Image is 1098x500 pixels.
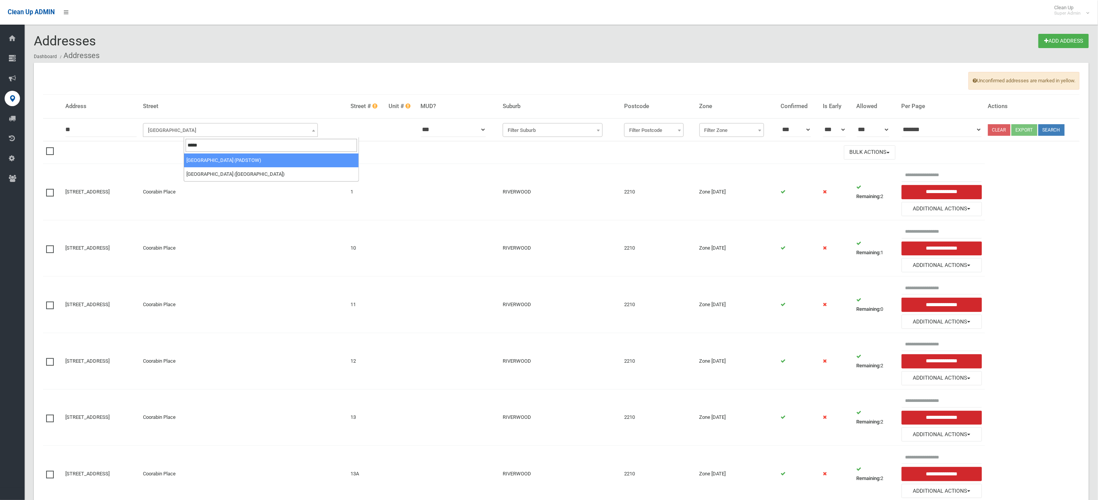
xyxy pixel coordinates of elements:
td: Coorabin Place [140,333,348,389]
td: 2 [854,163,899,220]
td: 11 [347,277,385,333]
td: 2210 [621,163,696,220]
h4: Per Page [902,103,982,110]
h4: Is Early [823,103,850,110]
h4: Street [143,103,345,110]
span: Filter Postcode [626,125,682,136]
strong: Remaining: [857,250,881,255]
button: Export [1012,124,1037,136]
button: Additional Actions [902,202,982,216]
a: [STREET_ADDRESS] [65,189,110,195]
button: Additional Actions [902,371,982,385]
td: RIVERWOOD [500,389,621,446]
strong: Remaining: [857,193,881,199]
td: Zone [DATE] [696,220,778,277]
h4: Address [65,103,137,110]
a: [STREET_ADDRESS] [65,471,110,477]
td: 1 [854,220,899,277]
small: Super Admin [1054,10,1081,16]
span: Addresses [34,33,96,48]
h4: MUD? [421,103,497,110]
td: 1 [347,163,385,220]
td: 12 [347,333,385,389]
span: Filter Zone [701,125,762,136]
a: Clear [988,124,1010,136]
td: Zone [DATE] [696,333,778,389]
span: Clean Up [1050,5,1088,16]
button: Additional Actions [902,427,982,442]
li: [GEOGRAPHIC_DATA] (PADSTOW) [184,153,359,167]
a: Add Address [1038,34,1089,48]
button: Additional Actions [902,258,982,272]
a: Dashboard [34,54,57,59]
td: Coorabin Place [140,220,348,277]
span: Filter Zone [699,123,764,137]
h4: Unit # [389,103,415,110]
h4: Suburb [503,103,618,110]
td: 2210 [621,220,696,277]
strong: Remaining: [857,306,881,312]
span: Filter Postcode [624,123,684,137]
span: Clean Up ADMIN [8,8,55,16]
strong: Remaining: [857,419,881,425]
button: Additional Actions [902,484,982,498]
strong: Remaining: [857,363,881,368]
h4: Confirmed [781,103,817,110]
td: RIVERWOOD [500,333,621,389]
span: Filter Street [143,123,318,137]
td: Zone [DATE] [696,277,778,333]
td: Coorabin Place [140,163,348,220]
td: Coorabin Place [140,389,348,446]
td: RIVERWOOD [500,277,621,333]
td: 2 [854,333,899,389]
button: Search [1038,124,1065,136]
span: Filter Suburb [505,125,600,136]
li: [GEOGRAPHIC_DATA] ([GEOGRAPHIC_DATA]) [184,167,359,181]
li: Addresses [58,48,100,63]
span: Filter Street [145,125,316,136]
button: Additional Actions [902,315,982,329]
h4: Allowed [857,103,895,110]
td: 2210 [621,389,696,446]
a: [STREET_ADDRESS] [65,414,110,420]
td: RIVERWOOD [500,220,621,277]
td: 10 [347,220,385,277]
td: Coorabin Place [140,277,348,333]
a: [STREET_ADDRESS] [65,358,110,364]
td: 13 [347,389,385,446]
strong: Remaining: [857,475,881,481]
span: Filter Suburb [503,123,602,137]
a: [STREET_ADDRESS] [65,302,110,307]
h4: Postcode [624,103,693,110]
td: Zone [DATE] [696,389,778,446]
td: 2 [854,389,899,446]
td: 2210 [621,277,696,333]
h4: Street # [350,103,382,110]
h4: Actions [988,103,1077,110]
td: 0 [854,277,899,333]
h4: Zone [699,103,775,110]
td: RIVERWOOD [500,163,621,220]
span: Unconfirmed addresses are marked in yellow. [968,72,1080,90]
a: [STREET_ADDRESS] [65,245,110,251]
button: Bulk Actions [844,145,895,160]
td: 2210 [621,333,696,389]
td: Zone [DATE] [696,163,778,220]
